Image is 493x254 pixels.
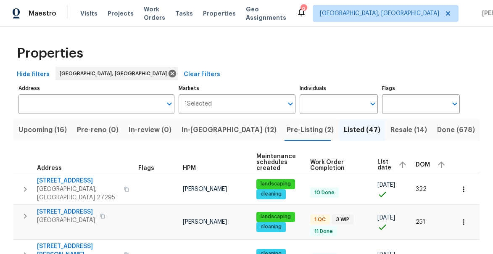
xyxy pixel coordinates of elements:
[285,98,296,110] button: Open
[37,177,119,185] span: [STREET_ADDRESS]
[183,186,227,192] span: [PERSON_NAME]
[311,189,338,196] span: 10 Done
[257,190,285,198] span: cleaning
[416,162,430,168] span: DOM
[108,9,134,18] span: Projects
[37,185,119,202] span: [GEOGRAPHIC_DATA], [GEOGRAPHIC_DATA] 27295
[416,186,427,192] span: 322
[183,219,227,225] span: [PERSON_NAME]
[37,216,95,225] span: [GEOGRAPHIC_DATA]
[416,219,425,225] span: 251
[377,182,395,188] span: [DATE]
[311,216,329,223] span: 1 QC
[55,67,178,80] div: [GEOGRAPHIC_DATA], [GEOGRAPHIC_DATA]
[18,86,174,91] label: Address
[77,124,119,136] span: Pre-reno (0)
[344,124,380,136] span: Listed (47)
[367,98,379,110] button: Open
[179,86,295,91] label: Markets
[310,159,363,171] span: Work Order Completion
[17,49,83,58] span: Properties
[257,180,294,188] span: landscaping
[37,165,62,171] span: Address
[449,98,461,110] button: Open
[382,86,460,91] label: Flags
[257,213,294,220] span: landscaping
[138,165,154,171] span: Flags
[175,11,193,16] span: Tasks
[17,69,50,80] span: Hide filters
[144,5,165,22] span: Work Orders
[163,98,175,110] button: Open
[390,124,427,136] span: Resale (14)
[377,215,395,221] span: [DATE]
[300,86,377,91] label: Individuals
[301,5,306,13] div: 9
[18,124,67,136] span: Upcoming (16)
[257,223,285,230] span: cleaning
[180,67,224,82] button: Clear Filters
[203,9,236,18] span: Properties
[129,124,171,136] span: In-review (0)
[377,159,391,171] span: List date
[256,153,296,171] span: Maintenance schedules created
[246,5,286,22] span: Geo Assignments
[184,69,220,80] span: Clear Filters
[60,69,170,78] span: [GEOGRAPHIC_DATA], [GEOGRAPHIC_DATA]
[29,9,56,18] span: Maestro
[287,124,334,136] span: Pre-Listing (2)
[183,165,196,171] span: HPM
[437,124,475,136] span: Done (678)
[320,9,439,18] span: [GEOGRAPHIC_DATA], [GEOGRAPHIC_DATA]
[185,101,212,108] span: 1 Selected
[311,228,336,235] span: 11 Done
[13,67,53,82] button: Hide filters
[182,124,277,136] span: In-[GEOGRAPHIC_DATA] (12)
[80,9,98,18] span: Visits
[37,208,95,216] span: [STREET_ADDRESS]
[332,216,353,223] span: 3 WIP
